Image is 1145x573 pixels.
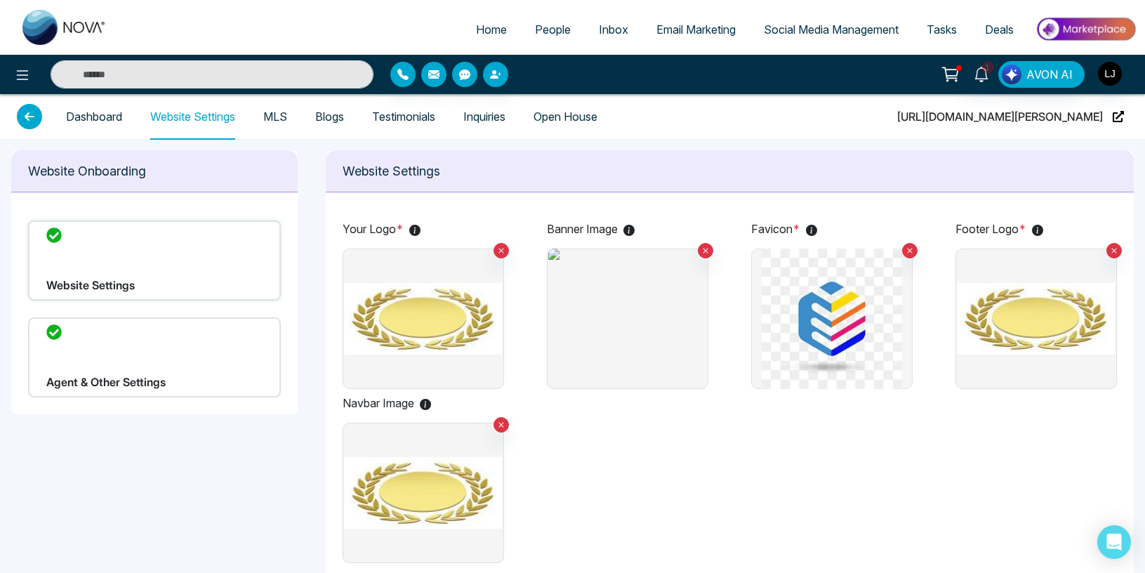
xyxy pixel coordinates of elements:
span: [URL][DOMAIN_NAME][PERSON_NAME] [897,94,1103,139]
p: Website Settings [343,162,1117,180]
div: Agent & Other Settings [28,317,281,397]
span: Inbox [599,22,628,37]
a: Social Media Management [750,16,913,43]
p: Favicon [751,220,913,237]
a: Testimonials [372,111,435,123]
a: Dashboard [66,111,122,123]
span: Home [476,22,507,37]
span: AVON AI [1026,66,1073,83]
a: Home [462,16,521,43]
a: Blogs [315,111,344,123]
span: Deals [985,22,1014,37]
img: image holder [753,249,911,389]
img: image holder [548,249,706,389]
img: Market-place.gif [1035,13,1137,45]
span: Open House [534,94,597,139]
button: AVON AI [998,61,1085,88]
img: image holder [344,249,502,389]
button: [URL][DOMAIN_NAME][PERSON_NAME] [893,93,1128,140]
div: Website Settings [28,220,281,301]
p: Banner Image [547,220,708,237]
span: Email Marketing [656,22,736,37]
a: MLS [263,111,287,123]
p: Website Onboarding [28,162,281,180]
a: People [521,16,585,43]
p: Navbar Image [343,395,504,411]
div: Open Intercom Messenger [1097,525,1131,559]
span: Tasks [927,22,957,37]
a: Deals [971,16,1028,43]
img: image holder [344,423,502,563]
span: Social Media Management [764,22,899,37]
span: 1 [981,61,994,74]
a: Inquiries [463,111,505,123]
a: 1 [965,61,998,86]
img: image holder [957,249,1115,389]
a: Tasks [913,16,971,43]
span: People [535,22,571,37]
p: Your Logo [343,220,504,237]
img: Nova CRM Logo [22,10,107,45]
a: Email Marketing [642,16,750,43]
a: Inbox [585,16,642,43]
p: Footer Logo [955,220,1117,237]
img: User Avatar [1098,62,1122,86]
a: Website Settings [150,111,235,123]
img: Lead Flow [1002,65,1021,84]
